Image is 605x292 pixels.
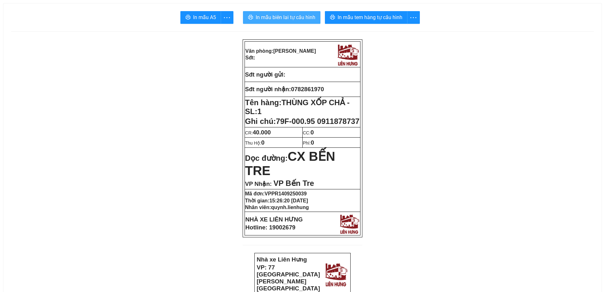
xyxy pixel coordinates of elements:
span: 0 [261,139,265,146]
span: VP Nhận: [245,180,272,187]
span: [PERSON_NAME] [3,12,45,17]
button: more [407,11,420,24]
strong: Tên hàng: [245,98,350,116]
strong: NHÀ XE LIÊN HƯNG [245,216,303,223]
strong: Nhân viên: [245,205,309,210]
button: printerIn mẫu biên lai tự cấu hình [243,11,320,24]
span: VPPR1409250039 [265,191,307,196]
span: In mẫu tem hàng tự cấu hình [338,13,402,21]
span: 0 [311,129,314,136]
span: 1 [257,107,261,116]
span: printer [185,15,191,21]
span: CR: [245,130,271,135]
span: [PERSON_NAME] [273,48,316,54]
span: Ghi chú: [245,117,360,126]
strong: Nhà xe Liên Hưng [257,256,307,263]
span: 0 [311,139,314,146]
span: quynh.lienhung [271,205,309,210]
span: printer [248,15,253,21]
span: VP Bến Tre [273,179,314,187]
span: Phí: [303,140,314,146]
strong: Sđt người nhận: [245,86,291,92]
strong: Thời gian: [245,198,308,203]
strong: Sđt người nhận: [3,46,49,53]
span: In mẫu A5 [193,13,216,21]
strong: Dọc đường: [245,154,335,177]
strong: Mã đơn: [245,191,307,196]
span: more [407,14,420,22]
img: logo [336,42,360,66]
span: 40.000 [253,129,271,136]
span: In mẫu biên lai tự cấu hình [256,13,315,21]
span: 79F-000.95 0911878737 [276,117,360,126]
strong: Hotline: 19002679 [245,224,296,231]
button: more [221,11,233,24]
strong: Văn phòng: [245,48,316,54]
strong: VP: 77 [GEOGRAPHIC_DATA][PERSON_NAME][GEOGRAPHIC_DATA] [257,264,320,292]
span: printer [330,15,335,21]
span: 15:26:20 [DATE] [269,198,308,203]
strong: Sđt người gửi: [3,32,43,38]
span: Thu Hộ: [245,140,265,146]
span: CX BẾN TRE [245,149,335,178]
span: more [221,14,233,22]
span: 0782861970 [291,86,324,92]
strong: Sđt người gửi: [245,71,286,78]
img: logo [338,213,360,234]
span: 0782861970 [49,46,82,53]
button: printerIn mẫu tem hàng tự cấu hình [325,11,407,24]
img: logo [323,261,348,287]
strong: Văn phòng: [3,6,45,17]
strong: Sđt: [3,18,13,24]
button: printerIn mẫu A5 [180,11,221,24]
span: THÙNG XỐP CHẢ - SL: [245,98,350,116]
strong: Sđt: [245,55,255,60]
span: CC: [303,130,314,135]
img: logo [69,3,93,27]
